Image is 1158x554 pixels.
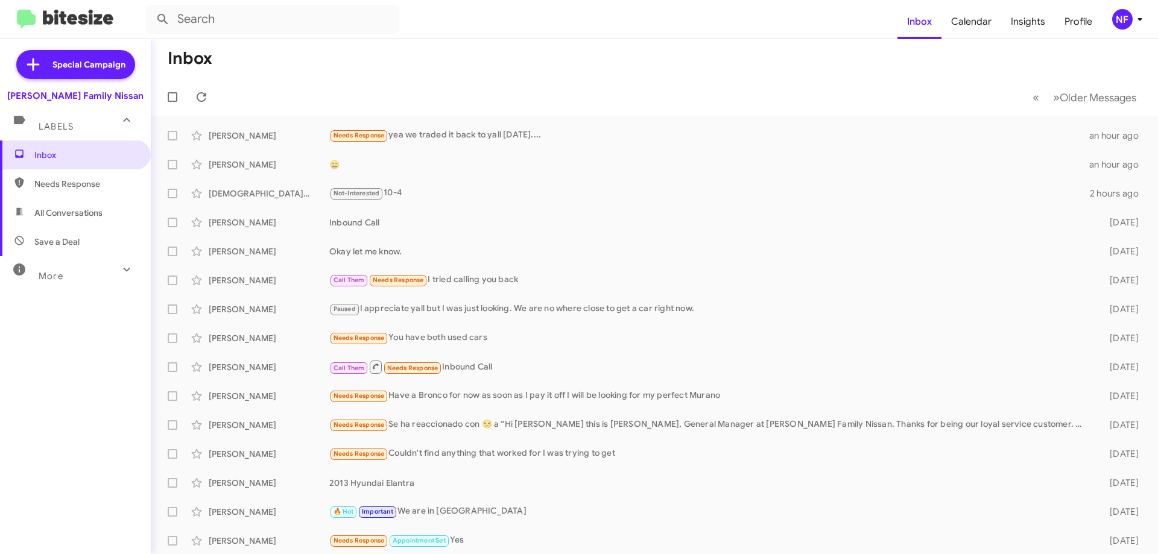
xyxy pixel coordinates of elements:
div: [DATE] [1090,506,1148,518]
div: I tried calling you back [329,273,1090,287]
span: Needs Response [387,364,438,372]
div: We are in [GEOGRAPHIC_DATA] [329,505,1090,518]
span: Inbox [34,149,137,161]
div: yea we traded it back to yall [DATE].... [329,128,1089,142]
div: Se ha reaccionado con 😒 a “Hi [PERSON_NAME] this is [PERSON_NAME], General Manager at [PERSON_NAM... [329,418,1090,432]
div: 10-4 [329,186,1090,200]
span: Call Them [334,276,365,284]
div: [PERSON_NAME] [209,303,329,315]
div: 2 hours ago [1090,187,1148,200]
button: Next [1046,85,1144,110]
div: [PERSON_NAME] [209,448,329,460]
div: [DATE] [1090,332,1148,344]
span: Needs Response [334,392,385,400]
span: Special Campaign [52,58,125,71]
span: Needs Response [34,178,137,190]
button: NF [1102,9,1145,30]
div: [DATE] [1090,390,1148,402]
div: [PERSON_NAME] [209,216,329,228]
div: [DATE] [1090,274,1148,286]
div: [PERSON_NAME] [209,506,329,518]
span: » [1053,90,1060,105]
div: [PERSON_NAME] [209,361,329,373]
span: Needs Response [334,334,385,342]
span: All Conversations [34,207,103,219]
div: Couldn't find anything that worked for I was trying to get [329,447,1090,461]
span: Needs Response [334,537,385,544]
div: Okay let me know. [329,245,1090,257]
span: Labels [39,121,74,132]
div: Inbound Call [329,216,1090,228]
span: Needs Response [334,421,385,429]
div: 2013 Hyundai Elantra [329,477,1090,489]
a: Special Campaign [16,50,135,79]
div: [DATE] [1090,448,1148,460]
span: Needs Response [373,276,424,284]
div: Inbound Call [329,359,1090,374]
div: [DATE] [1090,303,1148,315]
div: [DATE] [1090,535,1148,547]
div: an hour ago [1089,130,1148,142]
span: Save a Deal [34,236,80,248]
div: [PERSON_NAME] Family Nissan [7,90,144,102]
div: [PERSON_NAME] [209,390,329,402]
div: Yes [329,534,1090,547]
button: Previous [1025,85,1046,110]
div: [PERSON_NAME] [209,245,329,257]
h1: Inbox [168,49,212,68]
nav: Page navigation example [1026,85,1144,110]
div: NF [1112,9,1133,30]
a: Calendar [941,4,1001,39]
span: Older Messages [1060,91,1136,104]
div: Have a Bronco for now as soon as I pay it off I will be looking for my perfect Murano [329,389,1090,403]
a: Insights [1001,4,1055,39]
span: « [1033,90,1039,105]
div: 😄 [329,159,1089,171]
div: [PERSON_NAME] [209,130,329,142]
div: [PERSON_NAME] [209,332,329,344]
div: [PERSON_NAME] [209,419,329,431]
div: You have both used cars [329,331,1090,345]
span: Paused [334,305,356,313]
a: Profile [1055,4,1102,39]
div: [DATE] [1090,477,1148,489]
span: Call Them [334,364,365,372]
div: [PERSON_NAME] [209,159,329,171]
span: Needs Response [334,450,385,458]
span: More [39,271,63,282]
div: [DATE] [1090,216,1148,228]
span: Appointment Set [393,537,446,544]
div: [DEMOGRAPHIC_DATA][PERSON_NAME] [209,187,329,200]
div: [PERSON_NAME] [209,535,329,547]
span: Not-Interested [334,189,380,197]
div: [DATE] [1090,419,1148,431]
div: [DATE] [1090,361,1148,373]
div: [PERSON_NAME] [209,274,329,286]
span: 🔥 Hot [334,508,354,515]
input: Search [146,5,399,34]
div: I appreciate yall but I was just looking. We are no where close to get a car right now. [329,302,1090,316]
div: an hour ago [1089,159,1148,171]
span: Important [362,508,393,515]
a: Inbox [897,4,941,39]
span: Needs Response [334,131,385,139]
div: [PERSON_NAME] [209,477,329,489]
div: [DATE] [1090,245,1148,257]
